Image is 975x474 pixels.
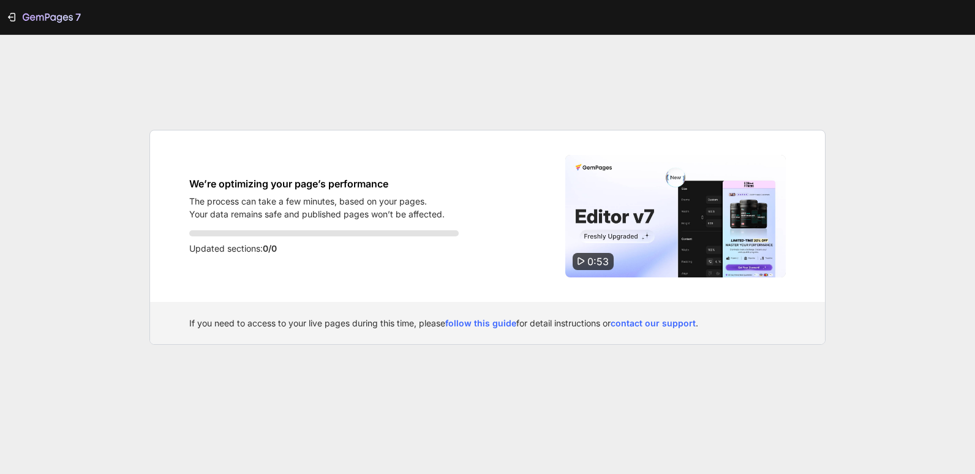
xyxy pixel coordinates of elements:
[611,318,696,328] a: contact our support
[263,243,277,254] span: 0/0
[189,195,445,208] p: The process can take a few minutes, based on your pages.
[587,255,609,268] span: 0:53
[189,208,445,220] p: Your data remains safe and published pages won’t be affected.
[75,10,81,24] p: 7
[189,176,445,191] h1: We’re optimizing your page’s performance
[189,317,786,329] div: If you need to access to your live pages during this time, please for detail instructions or .
[445,318,516,328] a: follow this guide
[189,241,459,256] p: Updated sections:
[565,155,786,277] img: Video thumbnail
